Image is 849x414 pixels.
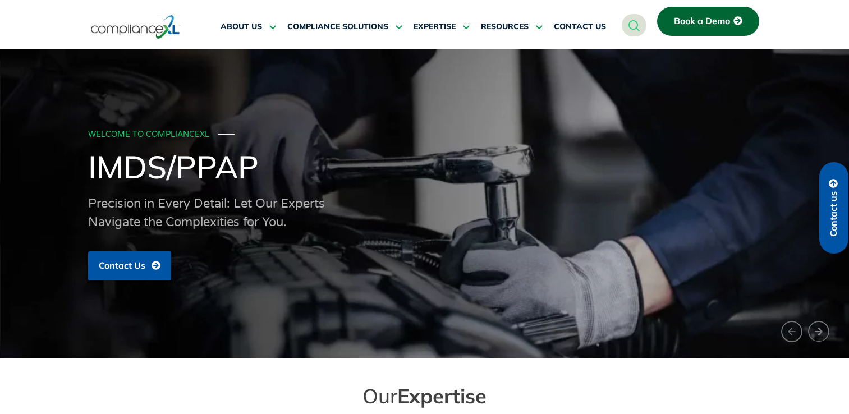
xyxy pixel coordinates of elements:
a: Book a Demo [657,7,759,36]
img: logo-one.svg [91,14,180,40]
span: Book a Demo [674,16,730,26]
span: COMPLIANCE SOLUTIONS [287,22,388,32]
span: ABOUT US [221,22,262,32]
span: Contact Us [99,261,145,271]
a: Contact us [819,162,848,254]
span: CONTACT US [554,22,606,32]
span: ─── [218,130,235,139]
h2: Our [111,383,739,408]
h1: IMDS/PPAP [88,148,761,186]
span: Precision in Every Detail: Let Our Experts Navigate the Complexities for You. [88,196,325,229]
a: CONTACT US [554,13,606,40]
a: ABOUT US [221,13,276,40]
span: Expertise [397,383,487,408]
span: RESOURCES [481,22,529,32]
span: Contact us [829,191,839,237]
div: WELCOME TO COMPLIANCEXL [88,130,758,140]
a: navsearch-button [622,14,646,36]
a: RESOURCES [481,13,543,40]
a: EXPERTISE [414,13,470,40]
span: EXPERTISE [414,22,456,32]
a: Contact Us [88,251,171,280]
a: COMPLIANCE SOLUTIONS [287,13,402,40]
